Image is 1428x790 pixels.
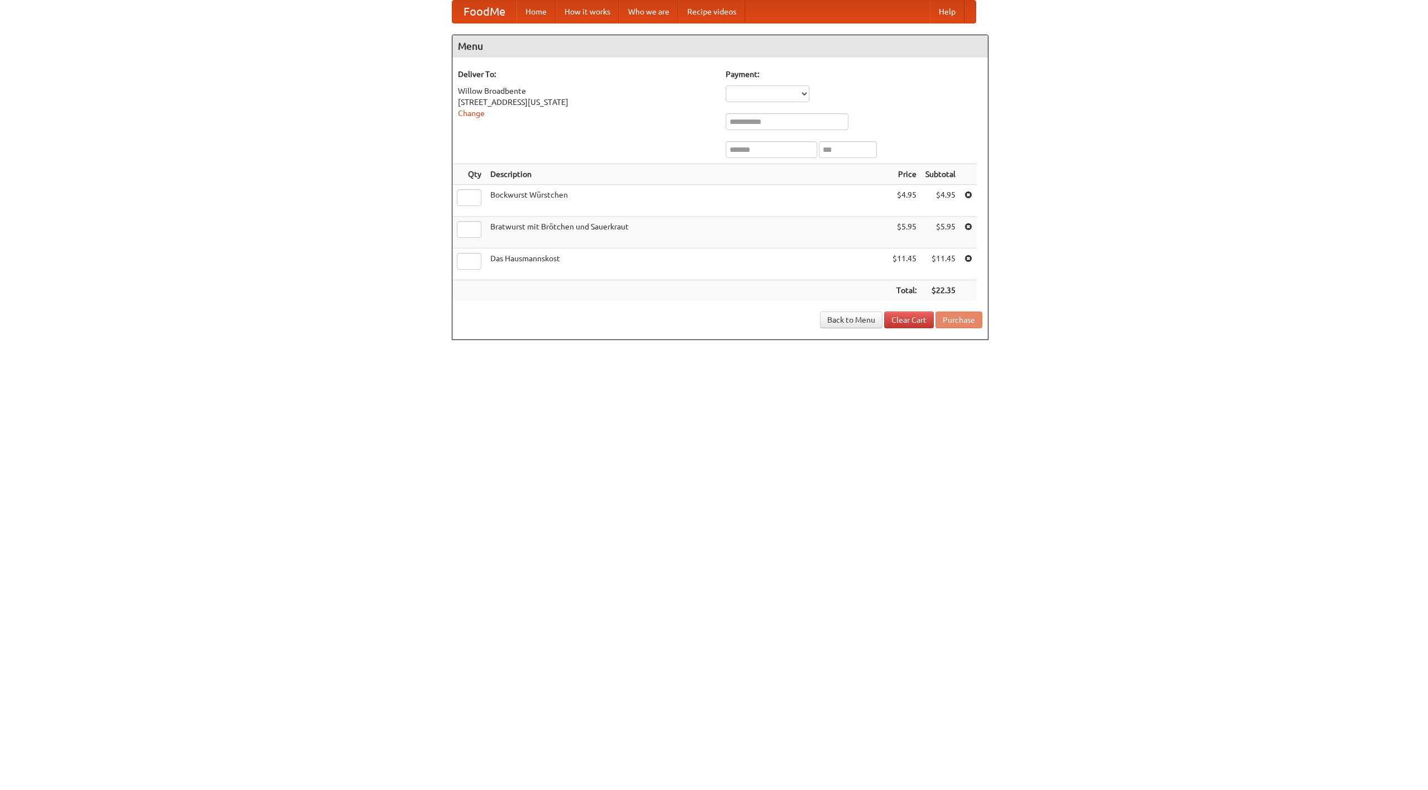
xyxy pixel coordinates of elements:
[486,164,888,185] th: Description
[921,217,960,248] td: $5.95
[888,248,921,280] td: $11.45
[921,280,960,301] th: $22.35
[921,164,960,185] th: Subtotal
[930,1,964,23] a: Help
[820,312,882,328] a: Back to Menu
[452,164,486,185] th: Qty
[458,85,715,97] div: Willow Broadbente
[458,97,715,108] div: [STREET_ADDRESS][US_STATE]
[921,248,960,280] td: $11.45
[556,1,619,23] a: How it works
[517,1,556,23] a: Home
[452,35,988,58] h4: Menu
[726,69,982,80] h5: Payment:
[458,109,485,118] a: Change
[458,69,715,80] h5: Deliver To:
[619,1,678,23] a: Who we are
[678,1,745,23] a: Recipe videos
[921,185,960,217] td: $4.95
[935,312,982,328] button: Purchase
[888,217,921,248] td: $5.95
[884,312,934,328] a: Clear Cart
[452,1,517,23] a: FoodMe
[888,164,921,185] th: Price
[486,217,888,248] td: Bratwurst mit Brötchen und Sauerkraut
[486,248,888,280] td: Das Hausmannskost
[888,280,921,301] th: Total:
[888,185,921,217] td: $4.95
[486,185,888,217] td: Bockwurst Würstchen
